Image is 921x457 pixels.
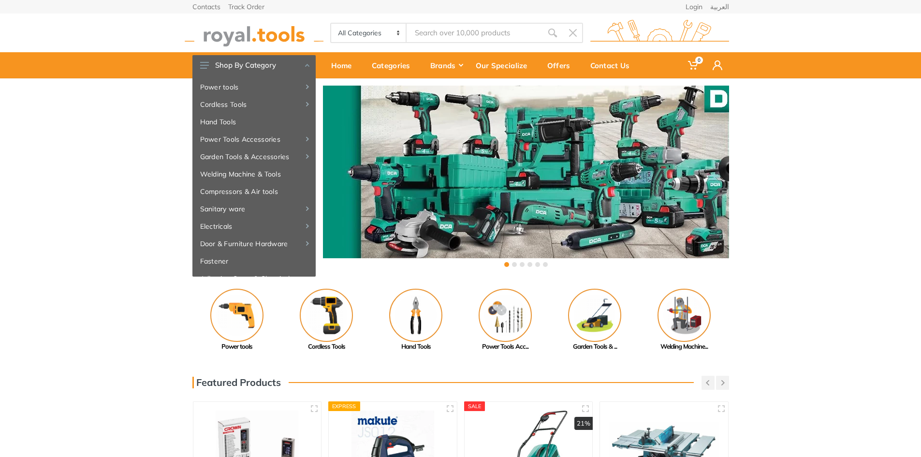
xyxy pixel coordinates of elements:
[695,57,703,64] span: 0
[541,52,584,78] a: Offers
[371,342,461,352] div: Hand Tools
[192,113,316,131] a: Hand Tools
[192,200,316,218] a: Sanitary ware
[192,165,316,183] a: Welding Machine & Tools
[324,52,365,78] a: Home
[282,342,371,352] div: Cordless Tools
[210,289,263,342] img: Royal - Power tools
[192,218,316,235] a: Electricals
[686,3,702,10] a: Login
[710,3,729,10] a: العربية
[192,148,316,165] a: Garden Tools & Accessories
[282,289,371,352] a: Cordless Tools
[584,55,643,75] div: Contact Us
[550,289,640,352] a: Garden Tools & ...
[331,24,407,42] select: Category
[192,377,281,388] h3: Featured Products
[469,52,541,78] a: Our Specialize
[590,20,729,46] img: royal.tools Logo
[192,55,316,75] button: Shop By Category
[461,289,550,352] a: Power Tools Acc...
[365,55,424,75] div: Categories
[658,289,711,342] img: Royal - Welding Machine & Tools
[469,55,541,75] div: Our Specialize
[324,55,365,75] div: Home
[328,401,360,411] div: Express
[192,289,282,352] a: Power tools
[192,131,316,148] a: Power Tools Accessories
[584,52,643,78] a: Contact Us
[407,23,542,43] input: Site search
[185,20,323,46] img: royal.tools Logo
[550,342,640,352] div: Garden Tools & ...
[574,417,593,430] div: 21%
[228,3,264,10] a: Track Order
[568,289,621,342] img: Royal - Garden Tools & Accessories
[192,252,316,270] a: Fastener
[192,342,282,352] div: Power tools
[371,289,461,352] a: Hand Tools
[192,3,220,10] a: Contacts
[192,78,316,96] a: Power tools
[192,270,316,287] a: Adhesive, Spray & Chemical
[640,342,729,352] div: Welding Machine...
[541,55,584,75] div: Offers
[681,52,706,78] a: 0
[389,289,442,342] img: Royal - Hand Tools
[192,183,316,200] a: Compressors & Air tools
[424,55,469,75] div: Brands
[192,96,316,113] a: Cordless Tools
[300,289,353,342] img: Royal - Cordless Tools
[479,289,532,342] img: Royal - Power Tools Accessories
[640,289,729,352] a: Welding Machine...
[192,235,316,252] a: Door & Furniture Hardware
[464,401,485,411] div: SALE
[461,342,550,352] div: Power Tools Acc...
[365,52,424,78] a: Categories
